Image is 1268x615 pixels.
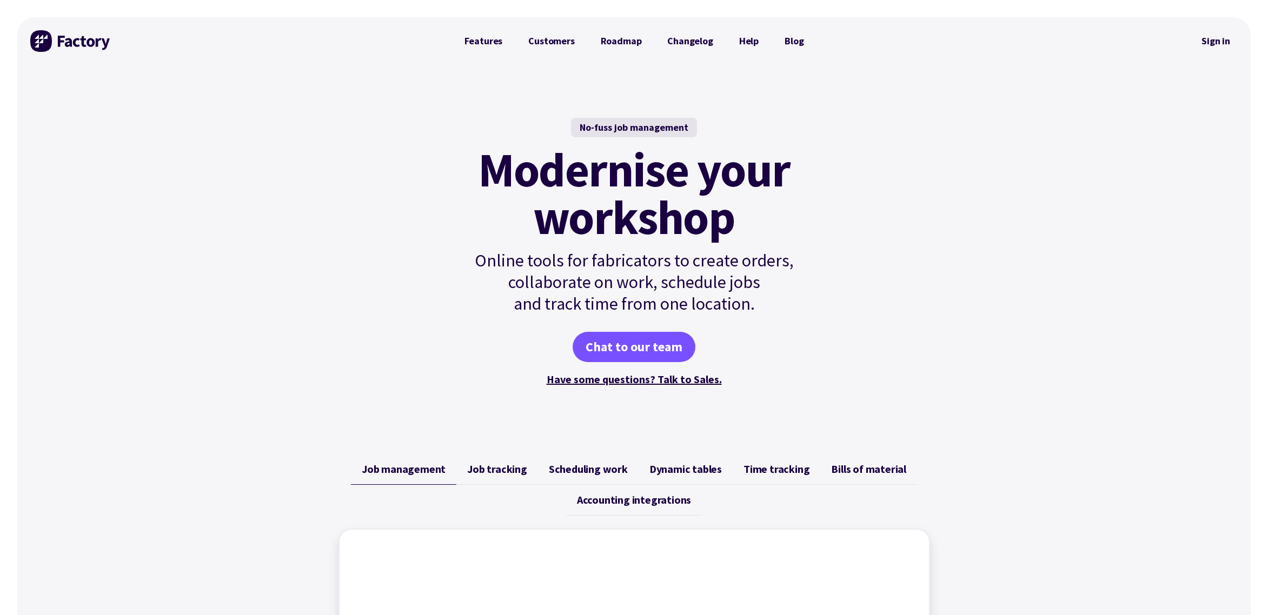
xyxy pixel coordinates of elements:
img: Factory [30,30,111,52]
span: Time tracking [743,463,809,476]
a: Features [452,30,516,52]
span: Scheduling work [549,463,628,476]
a: Roadmap [588,30,655,52]
span: Job tracking [467,463,527,476]
span: Bills of material [831,463,906,476]
span: Accounting integrations [577,493,691,506]
a: Have some questions? Talk to Sales. [547,372,722,386]
a: Chat to our team [573,332,695,362]
mark: Modernise your workshop [478,146,790,241]
a: Customers [515,30,587,52]
iframe: Chat Widget [1083,498,1268,615]
nav: Primary Navigation [452,30,817,52]
a: Sign in [1194,29,1238,54]
div: No-fuss job management [571,118,697,137]
a: Changelog [654,30,726,52]
a: Blog [772,30,816,52]
span: Dynamic tables [649,463,722,476]
nav: Secondary Navigation [1194,29,1238,54]
span: Job management [362,463,446,476]
p: Online tools for fabricators to create orders, collaborate on work, schedule jobs and track time ... [452,250,817,315]
a: Help [726,30,772,52]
